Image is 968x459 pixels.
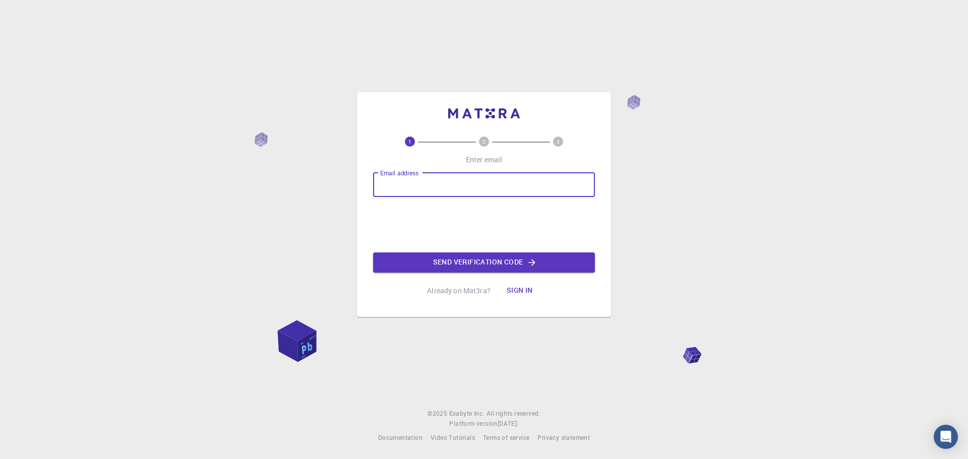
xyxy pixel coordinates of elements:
[380,169,418,177] label: Email address
[427,286,491,296] p: Already on Mat3ra?
[483,433,529,443] a: Terms of service
[449,409,485,419] a: Exabyte Inc.
[378,433,422,441] span: Documentation
[537,433,590,441] span: Privacy statement
[557,138,560,145] text: 3
[498,419,519,429] a: [DATE].
[449,409,485,417] span: Exabyte Inc.
[498,419,519,427] span: [DATE] .
[407,205,561,244] iframe: reCAPTCHA
[466,155,503,165] p: Enter email
[428,409,449,419] span: © 2025
[431,433,475,443] a: Video Tutorials
[487,409,540,419] span: All rights reserved.
[431,433,475,441] span: Video Tutorials
[537,433,590,443] a: Privacy statement
[378,433,422,443] a: Documentation
[499,281,541,301] button: Sign in
[483,433,529,441] span: Terms of service
[934,425,958,449] div: Open Intercom Messenger
[373,252,595,273] button: Send verification code
[449,419,497,429] span: Platform version
[408,138,411,145] text: 1
[482,138,486,145] text: 2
